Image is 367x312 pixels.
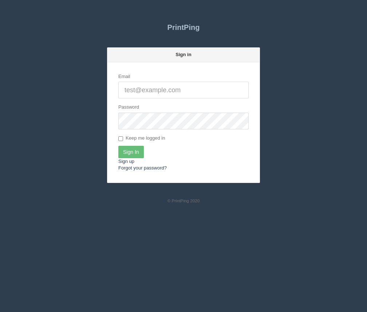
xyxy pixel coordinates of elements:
[167,198,200,203] small: © PrintPing 2020
[118,146,144,158] input: Sign In
[175,52,191,57] strong: Sign in
[118,135,165,142] label: Keep me logged in
[118,82,249,98] input: test@example.com
[107,18,260,36] a: PrintPing
[118,104,139,111] label: Password
[118,159,134,164] a: Sign up
[118,165,167,171] a: Forgot your password?
[118,73,130,80] label: Email
[118,136,123,141] input: Keep me logged in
